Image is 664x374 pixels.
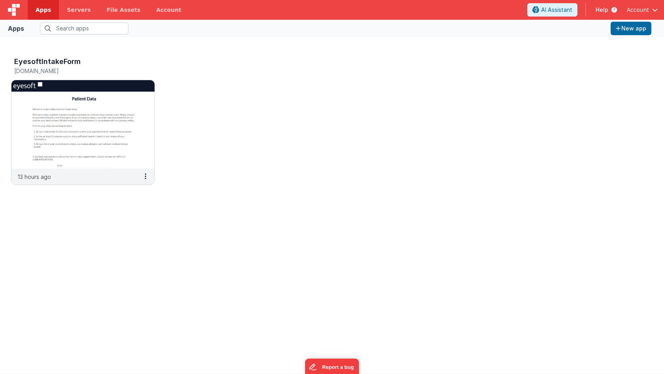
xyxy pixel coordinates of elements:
p: 13 hours ago [18,173,51,181]
span: Servers [67,6,91,14]
button: Account [626,6,658,14]
button: New app [611,22,651,35]
span: AI Assistant [541,6,572,14]
button: AI Assistant [527,3,577,17]
span: Help [596,6,608,14]
span: File Assets [107,6,141,14]
span: Apps [36,6,51,14]
span: Account [626,6,649,14]
h3: EyesoftIntakeForm [14,58,81,66]
div: Apps [8,24,24,33]
input: Search apps [40,23,128,34]
h5: [DOMAIN_NAME] [14,68,135,74]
